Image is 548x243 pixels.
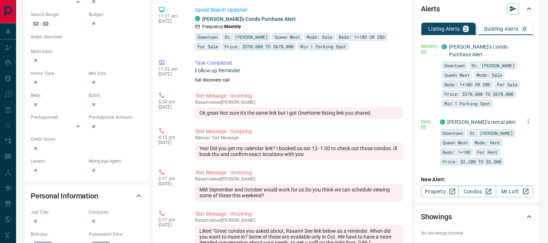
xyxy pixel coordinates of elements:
p: Beds: [31,92,85,99]
span: Price: $2,200 TO $2,500 [442,158,501,165]
a: Mr.Loft [496,186,533,197]
p: Areas Searched: [31,34,143,40]
p: No showings booked [421,230,533,236]
p: 11:22 am [158,67,184,72]
span: Queen West [442,139,468,146]
p: [DATE] [158,140,184,145]
span: Beds: 1+1BD OR 2BD [444,81,490,88]
span: Beds: 1+1BD [442,148,471,156]
p: Daily [421,118,436,125]
div: Mid September and October would work for us Do you think we can schedule viewing some of these th... [195,184,403,201]
p: Monthly [421,43,437,50]
p: New Alert: [421,176,533,183]
div: Yes! Did you get my calendar link? I booked us sat 12- 1:30 to check out those condos. Ill book t... [195,143,403,160]
span: For Sale [198,43,218,50]
p: Motivation: [31,48,143,55]
p: Pre-Approval Amount: [89,114,143,121]
p: Mortgage Agent: [89,158,143,164]
strong: Monthly [224,24,241,29]
p: 6:34 pm [158,99,184,105]
span: St. [PERSON_NAME] [471,62,515,69]
p: Listing Alerts [428,26,460,31]
p: [DATE] [158,223,184,228]
a: Property [421,186,459,197]
a: Condos [458,186,496,197]
div: condos.ca [442,44,447,49]
span: Min 1 Parking Spot [300,43,346,50]
p: Task Completed [195,59,403,67]
p: Budget: [89,11,143,18]
p: Company: [89,209,143,216]
p: $0 - $0 [31,18,85,30]
p: Lawyer: [31,158,85,164]
span: Mode: Sale [307,33,332,41]
p: Follow up Reminder [195,67,403,75]
p: [DATE] [158,19,184,24]
a: [PERSON_NAME]'s rental alert [447,119,516,125]
div: condos.ca [440,119,445,125]
p: Rasam texted [PERSON_NAME] [195,100,403,105]
p: 4:12 pm [158,135,184,140]
h2: Alerts [421,3,440,15]
p: Saved Search Updated [195,6,403,14]
div: Personal Information [31,187,143,205]
p: Text Message - Incoming [195,169,403,176]
svg: Email [421,50,426,55]
a: [PERSON_NAME]'s Condo Purchase Alert [449,44,508,57]
span: St. [PERSON_NAME] [470,129,513,137]
p: Pre-Approved: [31,114,85,121]
p: [DATE] [158,72,184,77]
span: Queen West [444,71,470,79]
span: Queen West [275,33,300,41]
span: Price: $570,000 TO $670,000 [225,43,294,50]
svg: Email [421,125,426,130]
p: Home Type: [31,70,85,77]
p: Min Size: [89,70,143,77]
span: Price: $570,000 TO $670,000 [444,90,513,98]
p: 11:37 am [158,14,184,19]
p: Search Range: [31,11,85,18]
p: [DATE] [158,181,184,186]
h2: Showings [421,211,452,223]
span: Downtown [442,129,463,137]
p: Frequency: [202,23,241,30]
div: Showings [421,208,533,225]
p: Rasam texted [PERSON_NAME] [195,218,403,223]
p: [DATE] [158,105,184,110]
p: Text Message [195,135,403,140]
p: Job Title: [31,209,85,216]
span: St. [PERSON_NAME] [225,33,268,41]
div: condos.ca [195,16,200,21]
p: Credit Score: [31,136,143,143]
p: Rasam texted [PERSON_NAME] [195,176,403,182]
p: 2:17 pm [158,217,184,223]
p: Baths: [89,92,143,99]
span: Beds: 1+1BD OR 2BD [339,33,385,41]
span: Mode: Rent [475,139,500,146]
a: [PERSON_NAME]'s Condo Purchase Alert [202,16,296,22]
p: 0 [523,26,526,31]
div: Ok great Not sure it's the same link but I got OneHome listing link you shared. [195,107,403,119]
p: Birthday: [31,231,85,238]
span: Min 1 Parking Spot [444,100,490,107]
p: Possession Date: [89,231,143,238]
h2: Personal Information [31,190,98,202]
span: Downtown [198,33,218,41]
span: For Rent [477,148,498,156]
span: manual [195,135,210,140]
span: Mode: Sale [476,71,502,79]
p: Text Message - Outgoing [195,128,403,135]
span: For Sale [497,81,517,88]
p: full discovery call [195,77,403,83]
span: Downtown [444,62,465,69]
p: 2 [464,26,467,31]
p: Building Alerts [484,26,519,31]
p: 2:17 pm [158,176,184,181]
p: Text Message - Incoming [195,210,403,218]
p: Text Message - Incoming [195,92,403,100]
